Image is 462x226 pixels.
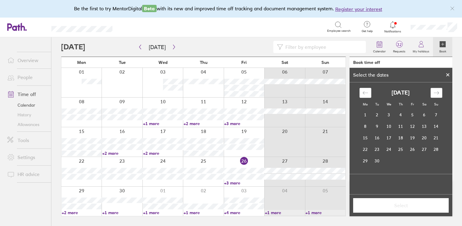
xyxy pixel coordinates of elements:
td: Friday, September 26, 2025 [407,144,418,155]
a: +1 more [265,210,305,215]
td: Tuesday, September 16, 2025 [371,132,383,144]
td: Tuesday, September 23, 2025 [371,144,383,155]
td: Friday, September 5, 2025 [407,109,418,121]
a: +2 more [143,151,183,156]
td: Monday, September 8, 2025 [360,121,371,132]
label: Calendar [369,48,389,53]
td: Tuesday, September 2, 2025 [371,109,383,121]
a: +4 more [224,210,264,215]
div: Select the dates [350,72,392,78]
span: Sun [321,60,329,65]
small: We [387,102,391,106]
div: Be the first to try MentorDigital with its new and improved time off tracking and document manage... [74,5,388,13]
small: Sa [422,102,426,106]
span: 32 [389,42,409,47]
span: Wed [158,60,168,65]
div: Move backward to switch to the previous month. [360,88,371,98]
a: Overview [2,54,51,66]
td: Monday, September 22, 2025 [360,144,371,155]
a: +3 more [224,180,264,186]
span: Mon [77,60,86,65]
a: HR advice [2,168,51,180]
a: Time off [2,88,51,100]
a: History [2,110,51,120]
a: People [2,71,51,83]
span: Beta [142,5,157,12]
td: Sunday, September 7, 2025 [430,109,442,121]
a: +1 more [305,210,345,215]
a: My holidays [409,37,433,57]
td: Wednesday, September 24, 2025 [383,144,395,155]
td: Thursday, September 4, 2025 [395,109,407,121]
small: Tu [375,102,379,106]
small: Th [399,102,403,106]
span: Get help [357,29,377,33]
span: Employee search [327,29,351,33]
span: Tue [119,60,126,65]
td: Sunday, September 14, 2025 [430,121,442,132]
div: Search [129,24,144,29]
td: Monday, September 1, 2025 [360,109,371,121]
td: Monday, September 29, 2025 [360,155,371,167]
a: Allowances [2,120,51,129]
td: Tuesday, September 9, 2025 [371,121,383,132]
td: Friday, September 19, 2025 [407,132,418,144]
a: +1 more [184,210,223,215]
a: +1 more [143,121,183,126]
td: Sunday, September 28, 2025 [430,144,442,155]
a: 32Requests [389,37,409,57]
a: Calendar [369,37,389,57]
td: Wednesday, September 10, 2025 [383,121,395,132]
small: Fr [411,102,414,106]
td: Tuesday, September 30, 2025 [371,155,383,167]
td: Sunday, September 21, 2025 [430,132,442,144]
a: +1 more [102,210,142,215]
a: Notifications [383,21,403,33]
span: Thu [200,60,207,65]
span: Select [357,203,444,208]
span: Sat [281,60,288,65]
label: Book [436,48,450,53]
button: [DATE] [144,42,171,52]
a: Book [433,37,452,57]
div: Move forward to switch to the next month. [431,88,442,98]
a: +1 more [143,210,183,215]
small: Su [434,102,438,106]
a: +2 more [184,121,223,126]
a: Settings [2,151,51,163]
td: Thursday, September 18, 2025 [395,132,407,144]
a: +3 more [224,121,264,126]
td: Saturday, September 6, 2025 [418,109,430,121]
div: Book time off [353,60,380,65]
input: Filter by employee [283,41,362,53]
td: Wednesday, September 3, 2025 [383,109,395,121]
td: Monday, September 15, 2025 [360,132,371,144]
label: Requests [389,48,409,53]
td: Friday, September 12, 2025 [407,121,418,132]
span: Notifications [383,30,403,33]
a: +2 more [62,210,102,215]
td: Saturday, September 27, 2025 [418,144,430,155]
label: My holidays [409,48,433,53]
td: Thursday, September 11, 2025 [395,121,407,132]
td: Thursday, September 25, 2025 [395,144,407,155]
strong: [DATE] [392,90,410,96]
a: +2 more [102,151,142,156]
button: Register your interest [335,5,382,13]
small: Mo [363,102,368,106]
td: Saturday, September 13, 2025 [418,121,430,132]
span: Fri [241,60,247,65]
button: Select [353,198,449,213]
div: Calendar [353,82,449,174]
a: Calendar [2,100,51,110]
td: Saturday, September 20, 2025 [418,132,430,144]
a: Tools [2,134,51,146]
td: Wednesday, September 17, 2025 [383,132,395,144]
